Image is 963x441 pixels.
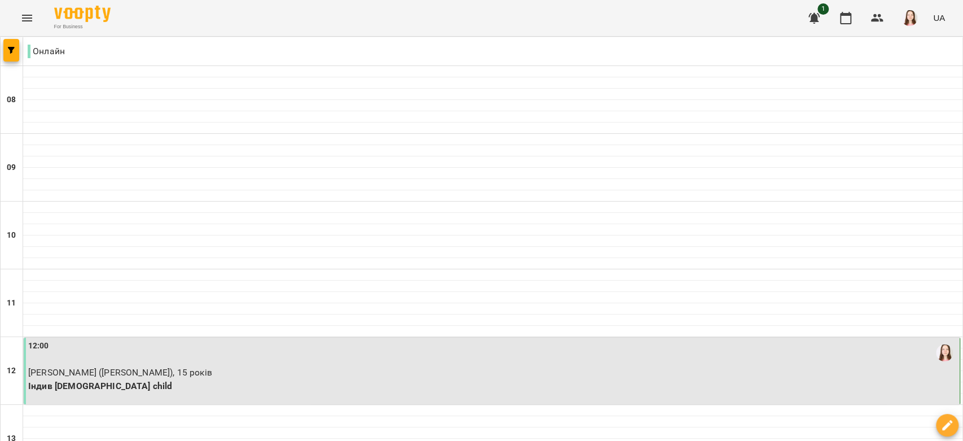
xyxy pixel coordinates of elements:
[902,10,917,26] img: 83b29030cd47969af3143de651fdf18c.jpg
[28,367,212,378] span: [PERSON_NAME] ([PERSON_NAME]), 15 років
[936,344,953,361] img: Клещевнікова Анна Анатоліївна
[7,365,16,377] h6: 12
[7,297,16,309] h6: 11
[28,45,65,58] p: Онлайн
[7,94,16,106] h6: 08
[54,23,111,30] span: For Business
[14,5,41,32] button: Menu
[28,340,49,352] label: 12:00
[54,6,111,22] img: Voopty Logo
[933,12,945,24] span: UA
[7,229,16,242] h6: 10
[28,379,957,393] p: Індив [DEMOGRAPHIC_DATA] child
[7,161,16,174] h6: 09
[929,7,949,28] button: UA
[817,3,829,15] span: 1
